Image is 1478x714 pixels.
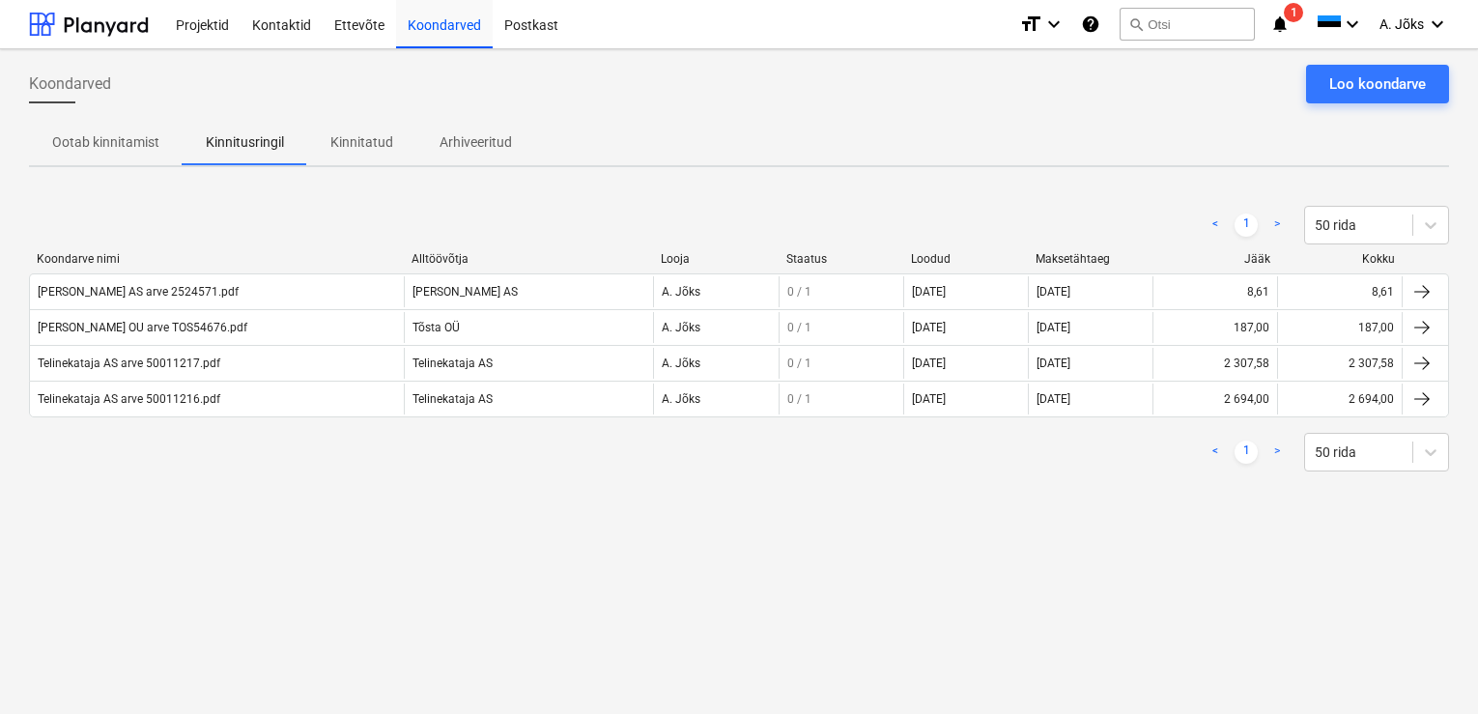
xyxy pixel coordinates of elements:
[1379,16,1424,32] span: A. Jõks
[653,348,778,379] div: A. Jõks
[1235,441,1258,464] a: Page 1 is your current page
[1028,312,1152,343] div: [DATE]
[1265,214,1289,237] a: Next page
[29,72,111,96] span: Koondarved
[1224,357,1269,370] div: 2 307,58
[1235,214,1258,237] a: Page 1 is your current page
[38,321,247,334] div: [PERSON_NAME] OU arve TOS54676.pdf
[330,132,393,153] p: Kinnitatud
[1358,321,1394,334] div: 187,00
[404,384,653,414] div: Telinekataja AS
[787,285,811,299] span: 0 / 1
[787,321,811,334] span: 0 / 1
[787,357,811,370] span: 0 / 1
[661,252,770,266] div: Looja
[38,357,220,370] div: Telinekataja AS arve 50011217.pdf
[912,357,946,370] div: [DATE]
[1265,441,1289,464] a: Next page
[1247,285,1269,299] div: 8,61
[1028,276,1152,307] div: [DATE]
[1028,384,1152,414] div: [DATE]
[1042,13,1066,36] i: keyboard_arrow_down
[1349,357,1394,370] div: 2 307,58
[1160,252,1269,266] div: Jääk
[911,252,1020,266] div: Loodud
[653,384,778,414] div: A. Jõks
[1341,13,1364,36] i: keyboard_arrow_down
[786,252,895,266] div: Staatus
[912,321,946,334] div: [DATE]
[404,312,653,343] div: Tõsta OÜ
[1329,71,1426,97] div: Loo koondarve
[404,348,653,379] div: Telinekataja AS
[38,285,239,299] div: [PERSON_NAME] AS arve 2524571.pdf
[1270,13,1290,36] i: notifications
[912,392,946,406] div: [DATE]
[206,132,284,153] p: Kinnitusringil
[1306,65,1449,103] button: Loo koondarve
[1349,392,1394,406] div: 2 694,00
[38,392,220,406] div: Telinekataja AS arve 50011216.pdf
[1128,16,1144,32] span: search
[1234,321,1269,334] div: 187,00
[1286,252,1395,266] div: Kokku
[912,285,946,299] div: [DATE]
[1426,13,1449,36] i: keyboard_arrow_down
[1120,8,1255,41] button: Otsi
[1224,392,1269,406] div: 2 694,00
[1036,252,1145,266] div: Maksetähtaeg
[1204,441,1227,464] a: Previous page
[1381,621,1478,714] iframe: Chat Widget
[1204,214,1227,237] a: Previous page
[440,132,512,153] p: Arhiveeritud
[787,392,811,406] span: 0 / 1
[404,276,653,307] div: [PERSON_NAME] AS
[653,276,778,307] div: A. Jõks
[653,312,778,343] div: A. Jõks
[37,252,396,266] div: Koondarve nimi
[1028,348,1152,379] div: [DATE]
[52,132,159,153] p: Ootab kinnitamist
[1372,285,1394,299] div: 8,61
[412,252,646,266] div: Alltöövõtja
[1081,13,1100,36] i: Abikeskus
[1019,13,1042,36] i: format_size
[1284,3,1303,22] span: 1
